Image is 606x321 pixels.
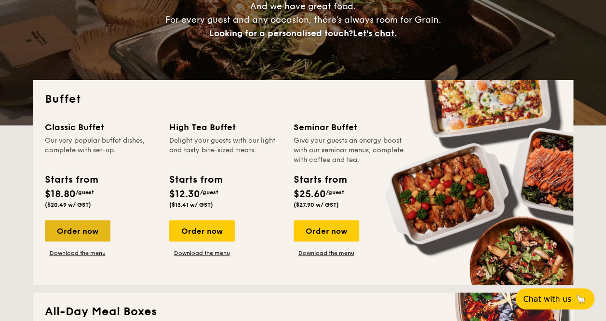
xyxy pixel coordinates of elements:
span: Looking for a personalised touch? [209,28,353,39]
h2: All-Day Meal Boxes [45,304,562,320]
span: Let's chat. [353,28,397,39]
div: Order now [294,220,359,241]
div: Starts from [294,173,346,187]
div: High Tea Buffet [169,120,282,134]
div: Delight your guests with our light and tasty bite-sized treats. [169,136,282,165]
span: ($27.90 w/ GST) [294,201,339,208]
span: $12.30 [169,188,200,200]
a: Download the menu [294,249,359,257]
h2: Buffet [45,92,562,107]
span: $25.60 [294,188,326,200]
button: Chat with us🦙 [515,288,594,309]
div: Order now [169,220,235,241]
span: $18.80 [45,188,76,200]
span: ($20.49 w/ GST) [45,201,91,208]
div: Our very popular buffet dishes, complete with set-up. [45,136,158,165]
div: Order now [45,220,110,241]
span: ($13.41 w/ GST) [169,201,213,208]
a: Download the menu [169,249,235,257]
span: And we have great food. For every guest and any occasion, there’s always room for Grain. [165,1,441,39]
div: Seminar Buffet [294,120,406,134]
a: Download the menu [45,249,110,257]
div: Starts from [169,173,222,187]
span: /guest [76,189,94,196]
span: Chat with us [523,294,571,304]
span: /guest [326,189,344,196]
div: Starts from [45,173,97,187]
span: 🦙 [575,294,587,305]
div: Give your guests an energy boost with our seminar menus, complete with coffee and tea. [294,136,406,165]
div: Classic Buffet [45,120,158,134]
span: /guest [200,189,218,196]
